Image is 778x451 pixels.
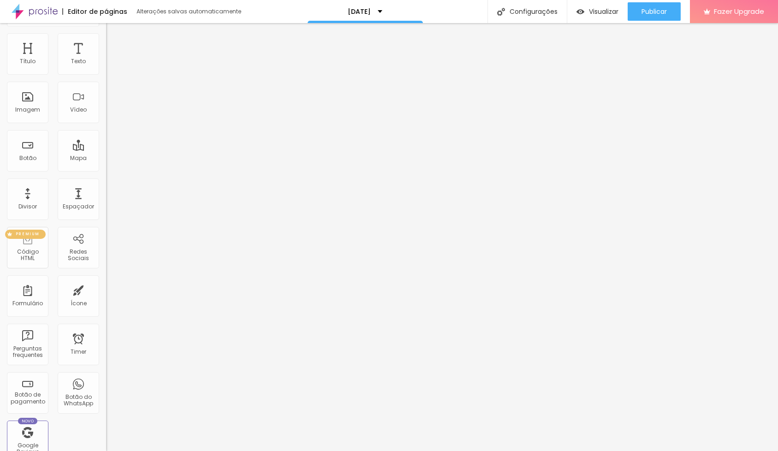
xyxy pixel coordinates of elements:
div: Botão [19,155,36,161]
div: Texto [71,58,86,65]
div: Formulário [12,300,43,307]
button: Publicar [628,2,681,21]
span: PREMIUM [12,232,43,236]
iframe: Editor [106,23,778,451]
div: Mapa [70,155,87,161]
span: Visualizar [589,8,618,15]
div: Redes Sociais [60,249,96,262]
span: Fazer Upgrade [714,7,764,15]
div: Botão do WhatsApp [60,394,96,407]
div: Ícone [71,300,87,307]
div: Imagem [15,107,40,113]
img: Icone [497,8,505,16]
div: Alterações salvas automaticamente [137,9,243,14]
div: Perguntas frequentes [9,345,46,359]
div: Vídeo [70,107,87,113]
div: Título [20,58,36,65]
div: Editor de páginas [62,8,127,15]
img: view-1.svg [576,8,584,16]
div: Divisor [18,203,37,210]
div: Código HTML [9,249,46,262]
div: Timer [71,349,86,355]
p: [DATE] [348,8,371,15]
div: Novo [18,418,38,424]
div: Espaçador [63,203,94,210]
span: Publicar [641,8,667,15]
button: Visualizar [567,2,628,21]
div: Botão de pagamento [9,392,46,405]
